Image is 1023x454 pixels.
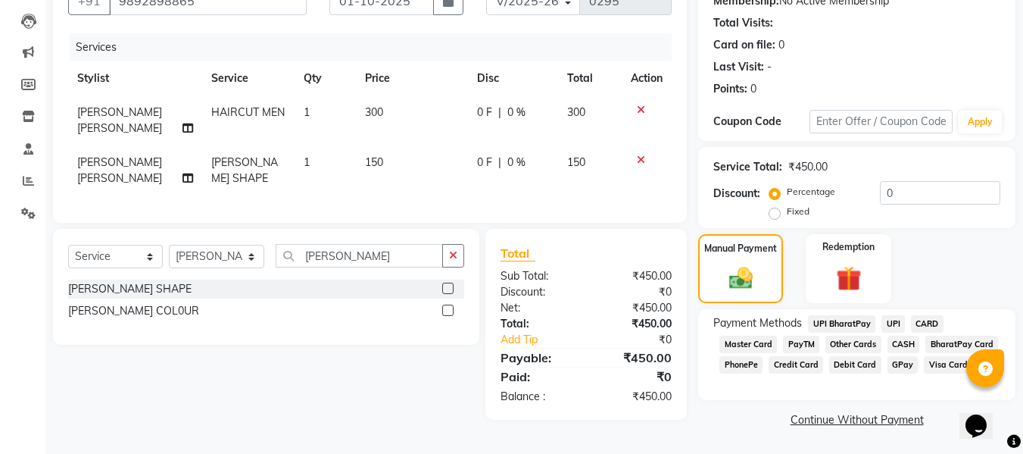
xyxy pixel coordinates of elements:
[68,281,192,297] div: [PERSON_NAME] SHAPE
[477,105,492,121] span: 0 F
[788,159,828,175] div: ₹450.00
[911,315,943,333] span: CARD
[489,332,602,348] a: Add Tip
[713,186,760,202] div: Discount:
[68,61,202,95] th: Stylist
[828,263,869,294] img: _gift.svg
[887,356,919,374] span: GPay
[477,155,492,171] span: 0 F
[713,37,775,53] div: Card on file:
[622,61,672,95] th: Action
[713,159,782,175] div: Service Total:
[767,59,772,75] div: -
[881,315,905,333] span: UPI
[489,300,586,316] div: Net:
[713,315,802,331] span: Payment Methods
[713,81,747,97] div: Points:
[713,114,809,130] div: Coupon Code
[586,300,683,316] div: ₹450.00
[924,356,972,374] span: Visa Card
[295,61,356,95] th: Qty
[489,316,586,332] div: Total:
[722,265,760,292] img: _cash.svg
[586,316,683,332] div: ₹450.00
[489,349,586,367] div: Payable:
[809,110,953,133] input: Enter Offer / Coupon Code
[365,155,383,169] span: 150
[558,61,622,95] th: Total
[507,105,526,121] span: 0 %
[586,268,683,284] div: ₹450.00
[719,336,777,353] span: Master Card
[750,81,756,97] div: 0
[567,105,585,119] span: 300
[783,336,819,353] span: PayTM
[822,240,875,254] label: Redemption
[787,185,835,199] label: Percentage
[567,155,585,169] span: 150
[959,111,1002,133] button: Apply
[925,336,998,353] span: BharatPay Card
[586,349,683,367] div: ₹450.00
[829,356,881,374] span: Debit Card
[77,155,162,185] span: [PERSON_NAME] [PERSON_NAME]
[778,37,784,53] div: 0
[356,61,468,95] th: Price
[276,244,443,268] input: Search or Scan
[498,105,501,121] span: |
[498,155,501,171] span: |
[211,155,278,185] span: [PERSON_NAME] SHAPE
[887,336,920,353] span: CASH
[77,105,162,135] span: [PERSON_NAME] [PERSON_NAME]
[202,61,295,95] th: Service
[719,356,763,374] span: PhonePe
[808,315,875,333] span: UPI BharatPay
[365,105,383,119] span: 300
[489,284,586,300] div: Discount:
[701,412,1012,428] a: Continue Without Payment
[70,33,683,61] div: Services
[586,284,683,300] div: ₹0
[489,268,586,284] div: Sub Total:
[586,368,683,386] div: ₹0
[787,205,809,218] label: Fixed
[304,105,310,119] span: 1
[959,393,1008,439] iframe: chat widget
[468,61,558,95] th: Disc
[586,389,683,405] div: ₹450.00
[704,242,777,255] label: Manual Payment
[304,155,310,169] span: 1
[507,155,526,171] span: 0 %
[211,105,285,119] span: HAIRCUT MEN
[68,303,199,319] div: [PERSON_NAME] COL0UR
[713,59,764,75] div: Last Visit:
[501,246,535,261] span: Total
[825,336,881,353] span: Other Cards
[489,389,586,405] div: Balance :
[603,332,684,348] div: ₹0
[713,15,773,31] div: Total Visits:
[489,368,586,386] div: Paid:
[769,356,823,374] span: Credit Card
